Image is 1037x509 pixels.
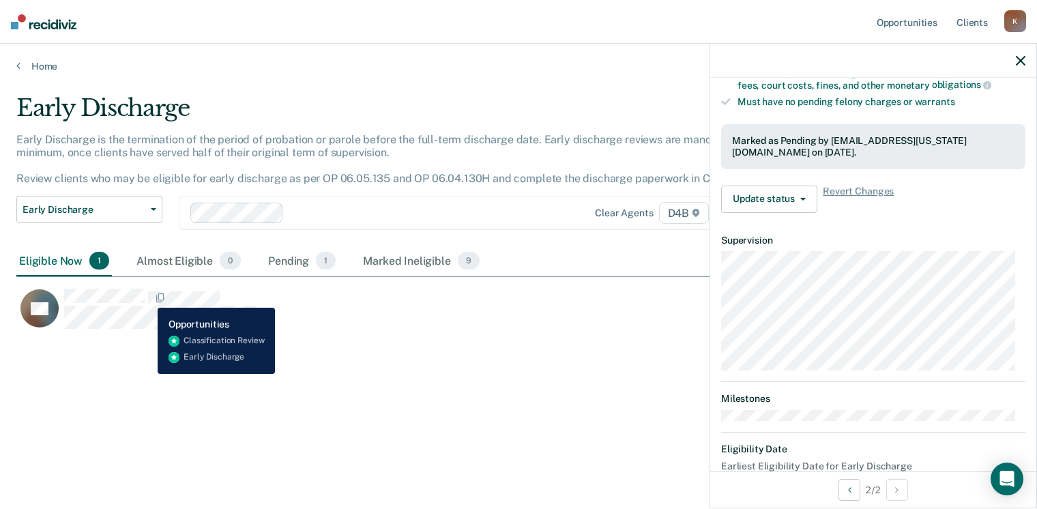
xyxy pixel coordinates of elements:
span: obligations [932,79,991,90]
p: Early Discharge is the termination of the period of probation or parole before the full-term disc... [16,133,750,186]
div: 2 / 2 [710,471,1036,508]
div: Must have paid or made a good faith effort to pay restitution, fees, court costs, fines, and othe... [737,68,1025,91]
div: Marked as Pending by [EMAIL_ADDRESS][US_STATE][DOMAIN_NAME] on [DATE]. [732,135,1014,158]
div: Pending [265,246,338,276]
div: Must have no pending felony charges or [737,96,1025,108]
dt: Earliest Eligibility Date for Early Discharge [721,461,1025,472]
a: Home [16,60,1021,72]
span: D4B [659,202,709,224]
dt: Milestones [721,393,1025,405]
span: 1 [89,252,109,270]
span: warrants [915,96,955,107]
div: K [1004,10,1026,32]
div: Early Discharge [16,94,794,133]
div: Eligible Now [16,246,112,276]
button: Previous Opportunity [838,479,860,501]
div: Almost Eligible [134,246,244,276]
img: Recidiviz [11,14,76,29]
button: Next Opportunity [886,479,908,501]
dt: Supervision [721,235,1025,246]
span: 9 [458,252,480,270]
div: Clear agents [595,207,653,219]
button: Update status [721,186,817,213]
div: Open Intercom Messenger [991,463,1023,495]
div: Marked Ineligible [360,246,482,276]
div: CaseloadOpportunityCell-0788868 [16,288,895,343]
dt: Eligibility Date [721,443,1025,455]
span: 1 [316,252,336,270]
span: 0 [220,252,241,270]
span: Early Discharge [23,204,145,216]
span: Revert Changes [823,186,894,213]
